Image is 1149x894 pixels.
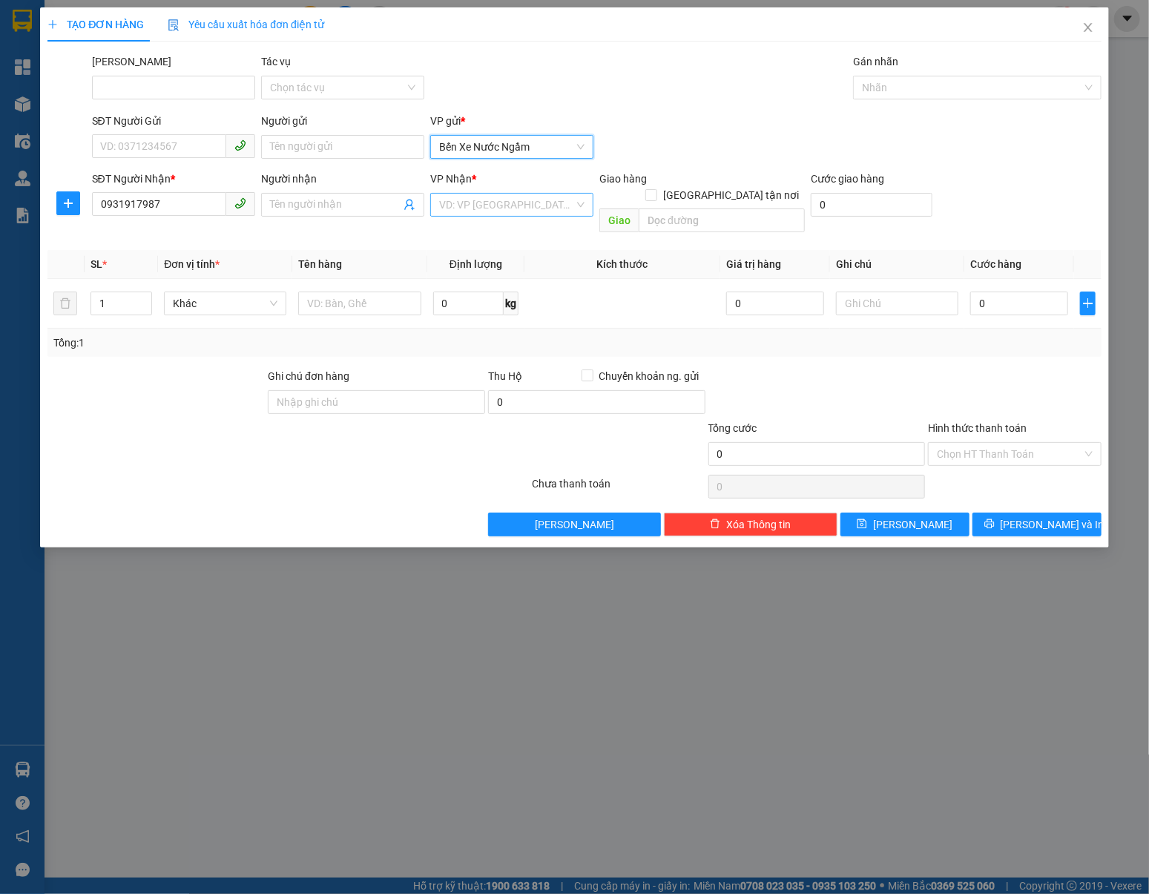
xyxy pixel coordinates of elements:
span: TẠO ĐƠN HÀNG [47,19,144,30]
span: Giao [599,208,639,232]
span: Chuyển khoản ng. gửi [593,368,705,384]
span: phone [234,197,246,209]
span: plus [47,19,58,30]
span: Tên hàng [298,258,342,270]
span: VP Nhận [430,173,472,185]
th: Ghi chú [830,250,964,279]
span: printer [984,519,995,530]
span: delete [710,519,720,530]
div: SĐT Người Nhận [92,171,255,187]
input: VD: Bàn, Ghế [298,292,421,315]
div: VP gửi [430,113,593,129]
button: [PERSON_NAME] [488,513,661,536]
input: Dọc đường [639,208,805,232]
span: save [857,519,867,530]
label: Ghi chú đơn hàng [268,370,349,382]
span: kg [504,292,518,315]
label: Tác vụ [261,56,291,68]
input: Ghi Chú [836,292,958,315]
input: 0 [726,292,824,315]
label: Gán nhãn [853,56,898,68]
button: plus [1080,292,1095,315]
span: Giá trị hàng [726,258,781,270]
span: [PERSON_NAME] [535,516,614,533]
div: SĐT Người Gửi [92,113,255,129]
span: Cước hàng [970,258,1021,270]
span: [PERSON_NAME] [873,516,952,533]
button: delete [53,292,77,315]
span: Giao hàng [599,173,647,185]
span: plus [57,197,79,209]
input: Mã ĐH [92,76,255,99]
span: close [1082,22,1094,33]
span: Kích thước [597,258,648,270]
label: Mã ĐH [92,56,171,68]
button: Close [1067,7,1109,49]
span: Tổng cước [708,422,757,434]
button: deleteXóa Thông tin [664,513,837,536]
span: Đơn vị tính [164,258,220,270]
div: Tổng: 1 [53,335,444,351]
div: Người gửi [261,113,424,129]
span: [GEOGRAPHIC_DATA] tận nơi [657,187,805,203]
label: Hình thức thanh toán [928,422,1027,434]
label: Cước giao hàng [811,173,884,185]
span: [PERSON_NAME] và In [1001,516,1104,533]
button: printer[PERSON_NAME] và In [972,513,1102,536]
button: plus [56,191,80,215]
span: Khác [173,292,277,315]
span: Xóa Thông tin [726,516,791,533]
span: phone [234,139,246,151]
button: save[PERSON_NAME] [840,513,969,536]
span: Định lượng [450,258,502,270]
span: SL [90,258,102,270]
input: Ghi chú đơn hàng [268,390,485,414]
span: plus [1081,298,1094,309]
img: icon [168,19,180,31]
input: Cước giao hàng [811,193,932,217]
div: Chưa thanh toán [530,476,706,502]
span: Bến Xe Nước Ngầm [439,136,585,158]
span: Thu Hộ [488,370,522,382]
div: Người nhận [261,171,424,187]
span: Yêu cầu xuất hóa đơn điện tử [168,19,324,30]
span: user-add [404,199,415,211]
